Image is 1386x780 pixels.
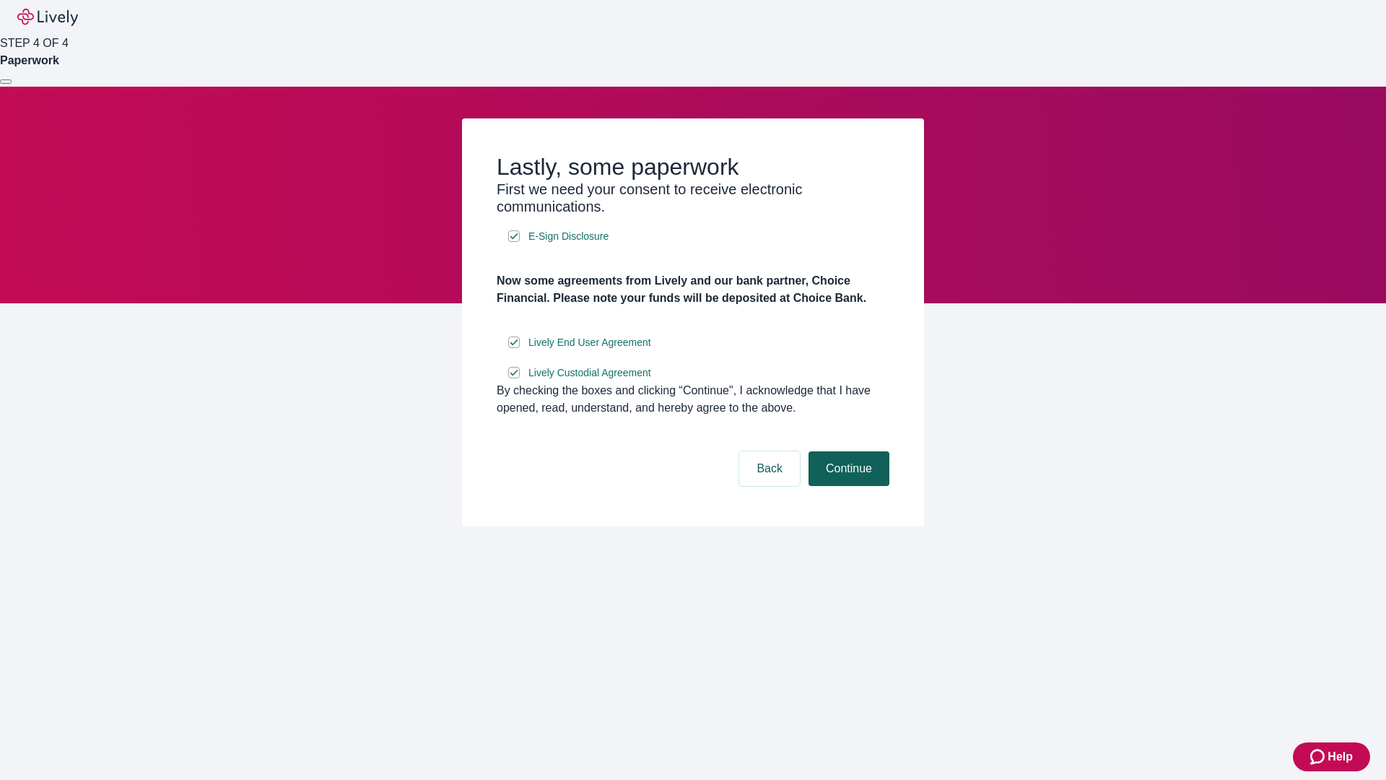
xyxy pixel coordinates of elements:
div: By checking the boxes and clicking “Continue", I acknowledge that I have opened, read, understand... [497,382,889,417]
img: Lively [17,9,78,26]
svg: Zendesk support icon [1310,748,1328,766]
a: e-sign disclosure document [526,364,654,382]
button: Zendesk support iconHelp [1293,742,1370,771]
span: Lively End User Agreement [528,335,651,350]
button: Back [739,451,800,486]
a: e-sign disclosure document [526,334,654,352]
span: Lively Custodial Agreement [528,365,651,381]
span: Help [1328,748,1353,766]
h2: Lastly, some paperwork [497,153,889,181]
a: e-sign disclosure document [526,227,611,246]
h3: First we need your consent to receive electronic communications. [497,181,889,215]
span: E-Sign Disclosure [528,229,609,244]
h4: Now some agreements from Lively and our bank partner, Choice Financial. Please note your funds wi... [497,272,889,307]
button: Continue [808,451,889,486]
